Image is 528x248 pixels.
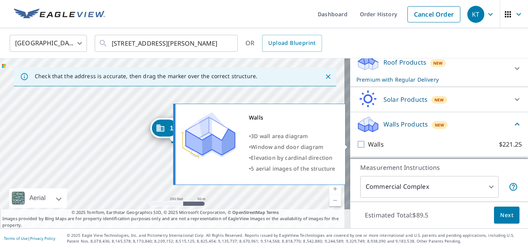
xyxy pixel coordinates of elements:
[245,35,322,52] div: OR
[112,32,222,54] input: Search by address or latitude-longitude
[249,152,336,163] div: •
[360,163,518,172] p: Measurement Instructions
[356,90,522,109] div: Solar ProductsNew
[4,236,28,241] a: Terms of Use
[251,154,332,161] span: Elevation by cardinal direction
[249,112,336,123] div: Walls
[14,9,105,20] img: EV Logo
[383,95,428,104] p: Solar Products
[249,163,336,174] div: •
[268,38,315,48] span: Upload Blueprint
[467,6,484,23] div: KT
[72,209,279,216] span: © 2025 TomTom, Earthstar Geographics SIO, © 2025 Microsoft Corporation, ©
[30,236,55,241] a: Privacy Policy
[232,209,265,215] a: OpenStreetMap
[360,176,499,198] div: Commercial Complex
[27,188,48,208] div: Aerial
[500,210,513,220] span: Next
[509,182,518,192] span: Each building may require a separate measurement report; if so, your account will be billed per r...
[181,112,235,159] img: Premium
[10,32,87,54] div: [GEOGRAPHIC_DATA]
[251,143,323,151] span: Window and door diagram
[323,72,333,82] button: Close
[67,233,524,244] p: © 2025 Eagle View Technologies, Inc. and Pictometry International Corp. All Rights Reserved. Repo...
[251,132,308,140] span: 3D wall area diagram
[435,122,445,128] span: New
[356,75,508,84] p: Premium with Regular Delivery
[251,165,335,172] span: 5 aerial images of the structure
[494,207,519,224] button: Next
[329,183,341,195] a: Current Level 17, Zoom In
[383,58,426,67] p: Roof Products
[266,209,279,215] a: Terms
[407,6,460,22] a: Cancel Order
[249,131,336,142] div: •
[150,118,194,142] div: Dropped pin, building 1, Commercial property, 3338 Hickory Hills Rd La Porte City, IA 50651
[359,207,434,224] p: Estimated Total: $89.5
[383,120,428,129] p: Walls Products
[356,53,522,84] div: Roof ProductsNewPremium with Regular Delivery
[329,195,341,206] a: Current Level 17, Zoom Out
[249,142,336,152] div: •
[433,60,443,66] span: New
[9,188,67,208] div: Aerial
[368,140,384,149] p: Walls
[262,35,322,52] a: Upload Blueprint
[4,236,55,241] p: |
[499,140,522,149] p: $221.25
[170,125,173,131] span: 1
[35,73,257,80] p: Check that the address is accurate, then drag the marker over the correct structure.
[356,115,522,133] div: Walls ProductsNew
[434,97,444,103] span: New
